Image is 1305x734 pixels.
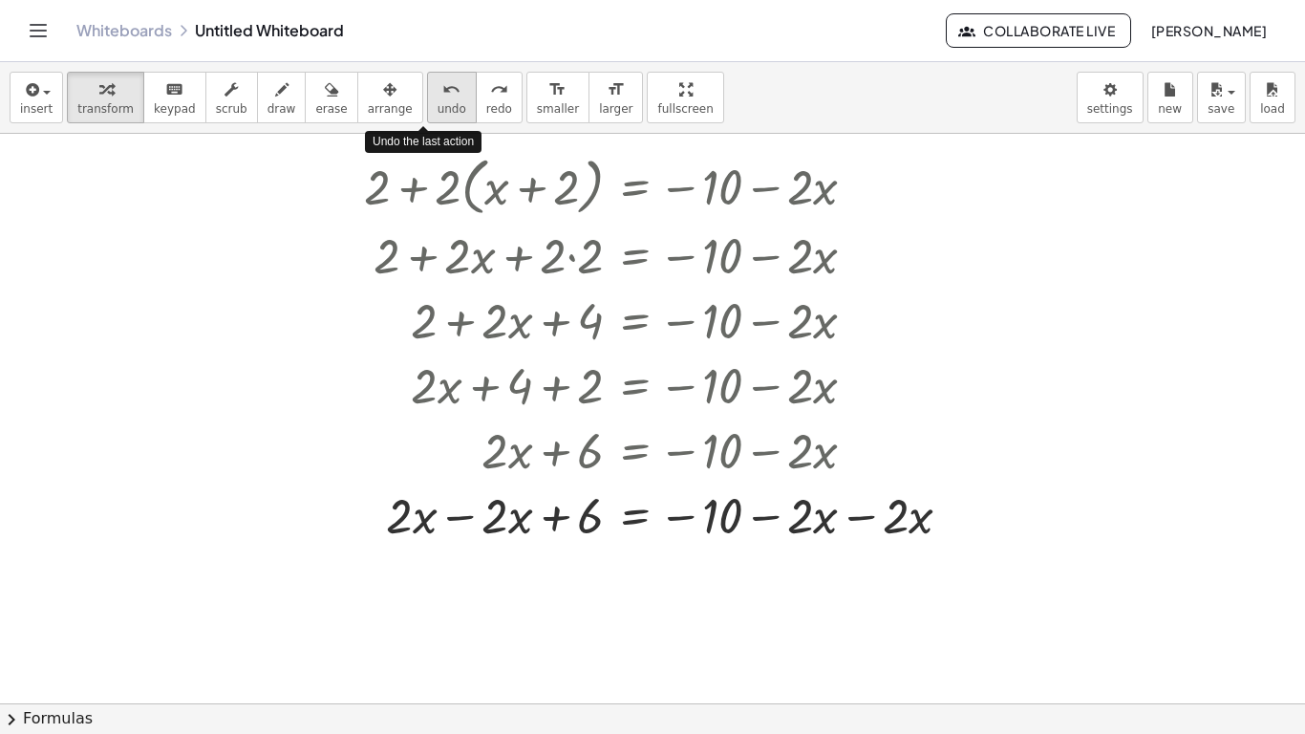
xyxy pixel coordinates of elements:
[599,102,632,116] span: larger
[67,72,144,123] button: transform
[257,72,307,123] button: draw
[1135,13,1282,48] button: [PERSON_NAME]
[20,102,53,116] span: insert
[1147,72,1193,123] button: new
[305,72,357,123] button: erase
[365,131,481,153] div: Undo the last action
[315,102,347,116] span: erase
[23,15,53,46] button: Toggle navigation
[1158,102,1182,116] span: new
[442,78,460,101] i: undo
[165,78,183,101] i: keyboard
[647,72,723,123] button: fullscreen
[357,72,423,123] button: arrange
[490,78,508,101] i: redo
[10,72,63,123] button: insert
[1077,72,1144,123] button: settings
[267,102,296,116] span: draw
[1197,72,1246,123] button: save
[962,22,1115,39] span: Collaborate Live
[526,72,589,123] button: format_sizesmaller
[77,102,134,116] span: transform
[216,102,247,116] span: scrub
[438,102,466,116] span: undo
[657,102,713,116] span: fullscreen
[946,13,1131,48] button: Collaborate Live
[154,102,196,116] span: keypad
[205,72,258,123] button: scrub
[486,102,512,116] span: redo
[588,72,643,123] button: format_sizelarger
[537,102,579,116] span: smaller
[1150,22,1267,39] span: [PERSON_NAME]
[1250,72,1295,123] button: load
[1260,102,1285,116] span: load
[607,78,625,101] i: format_size
[1208,102,1234,116] span: save
[427,72,477,123] button: undoundo
[548,78,567,101] i: format_size
[143,72,206,123] button: keyboardkeypad
[76,21,172,40] a: Whiteboards
[476,72,523,123] button: redoredo
[368,102,413,116] span: arrange
[1087,102,1133,116] span: settings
